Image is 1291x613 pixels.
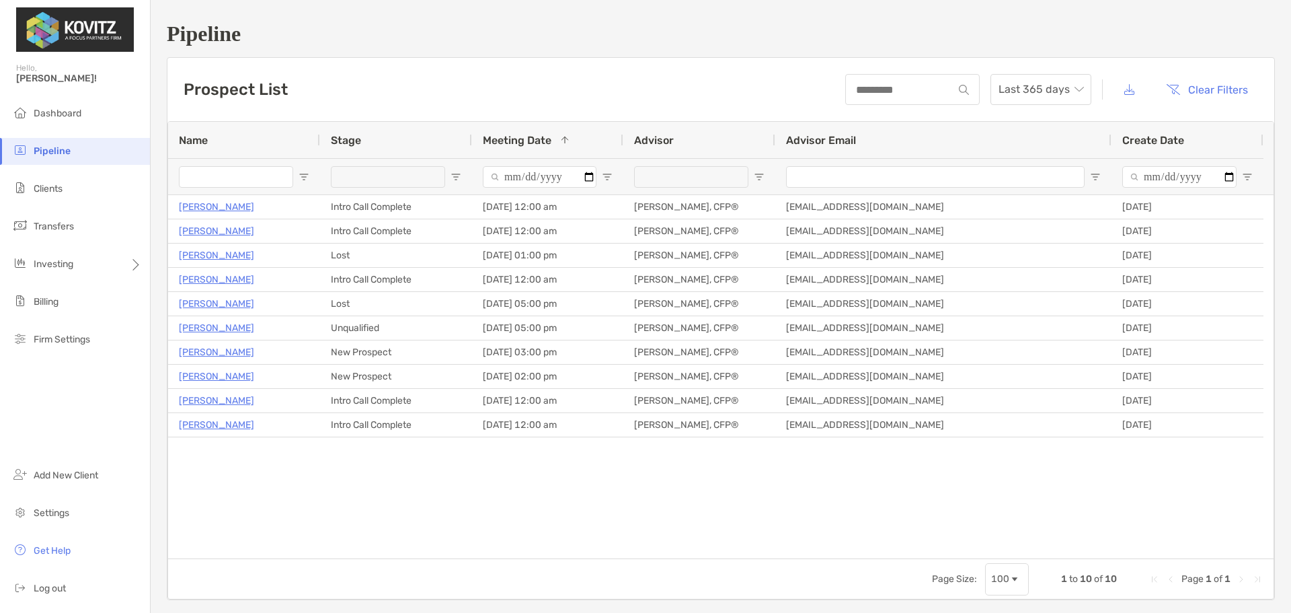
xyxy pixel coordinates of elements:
[602,172,613,182] button: Open Filter Menu
[775,195,1111,219] div: [EMAIL_ADDRESS][DOMAIN_NAME]
[34,145,71,157] span: Pipeline
[12,330,28,347] img: firm-settings icon
[634,134,674,147] span: Advisor
[179,271,254,288] a: [PERSON_NAME]
[12,466,28,482] img: add_new_client icon
[1111,413,1263,437] div: [DATE]
[985,563,1029,596] div: Page Size
[320,365,472,388] div: New Prospect
[320,292,472,316] div: Lost
[179,368,254,385] p: [PERSON_NAME]
[623,268,775,291] div: [PERSON_NAME], CFP®
[179,392,254,409] a: [PERSON_NAME]
[12,542,28,558] img: get-help icon
[179,134,208,147] span: Name
[1122,166,1237,188] input: Create Date Filter Input
[1111,268,1263,291] div: [DATE]
[34,258,73,270] span: Investing
[775,413,1111,437] div: [EMAIL_ADDRESS][DOMAIN_NAME]
[775,365,1111,388] div: [EMAIL_ADDRESS][DOMAIN_NAME]
[472,195,623,219] div: [DATE] 12:00 am
[1069,573,1078,585] span: to
[184,80,288,99] h3: Prospect List
[999,75,1083,104] span: Last 365 days
[472,389,623,412] div: [DATE] 12:00 am
[1224,573,1230,585] span: 1
[472,365,623,388] div: [DATE] 02:00 pm
[1090,172,1101,182] button: Open Filter Menu
[1149,574,1160,585] div: First Page
[12,255,28,271] img: investing icon
[775,292,1111,316] div: [EMAIL_ADDRESS][DOMAIN_NAME]
[179,223,254,240] a: [PERSON_NAME]
[179,417,254,433] a: [PERSON_NAME]
[34,183,63,194] span: Clients
[34,334,90,345] span: Firm Settings
[320,268,472,291] div: Intro Call Complete
[1252,574,1263,585] div: Last Page
[34,507,69,519] span: Settings
[786,134,856,147] span: Advisor Email
[623,316,775,340] div: [PERSON_NAME], CFP®
[786,166,1085,188] input: Advisor Email Filter Input
[1242,172,1253,182] button: Open Filter Menu
[12,142,28,158] img: pipeline icon
[34,296,58,308] span: Billing
[623,219,775,243] div: [PERSON_NAME], CFP®
[1105,573,1117,585] span: 10
[623,292,775,316] div: [PERSON_NAME], CFP®
[623,365,775,388] div: [PERSON_NAME], CFP®
[331,134,361,147] span: Stage
[34,470,98,481] span: Add New Client
[1061,573,1067,585] span: 1
[1111,292,1263,316] div: [DATE]
[1094,573,1103,585] span: of
[179,295,254,312] a: [PERSON_NAME]
[179,344,254,361] a: [PERSON_NAME]
[472,268,623,291] div: [DATE] 12:00 am
[34,583,66,594] span: Log out
[932,573,977,585] div: Page Size:
[1165,574,1176,585] div: Previous Page
[472,292,623,316] div: [DATE] 05:00 pm
[483,166,596,188] input: Meeting Date Filter Input
[320,413,472,437] div: Intro Call Complete
[775,340,1111,364] div: [EMAIL_ADDRESS][DOMAIN_NAME]
[179,320,254,336] a: [PERSON_NAME]
[623,244,775,267] div: [PERSON_NAME], CFP®
[179,247,254,264] a: [PERSON_NAME]
[623,389,775,412] div: [PERSON_NAME], CFP®
[179,199,254,215] a: [PERSON_NAME]
[1206,573,1212,585] span: 1
[34,108,81,119] span: Dashboard
[1111,316,1263,340] div: [DATE]
[959,85,969,95] img: input icon
[472,413,623,437] div: [DATE] 12:00 am
[1156,75,1258,104] button: Clear Filters
[1111,389,1263,412] div: [DATE]
[1111,340,1263,364] div: [DATE]
[991,573,1009,585] div: 100
[1214,573,1222,585] span: of
[472,340,623,364] div: [DATE] 03:00 pm
[34,221,74,232] span: Transfers
[12,104,28,120] img: dashboard icon
[623,195,775,219] div: [PERSON_NAME], CFP®
[1122,134,1184,147] span: Create Date
[623,340,775,364] div: [PERSON_NAME], CFP®
[775,268,1111,291] div: [EMAIL_ADDRESS][DOMAIN_NAME]
[1111,195,1263,219] div: [DATE]
[320,219,472,243] div: Intro Call Complete
[1181,573,1204,585] span: Page
[34,545,71,556] span: Get Help
[775,244,1111,267] div: [EMAIL_ADDRESS][DOMAIN_NAME]
[754,172,765,182] button: Open Filter Menu
[320,389,472,412] div: Intro Call Complete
